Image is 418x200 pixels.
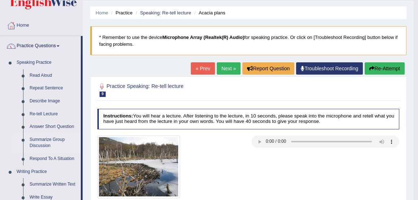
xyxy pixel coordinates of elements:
[26,133,81,152] a: Summarize Group Discussion
[26,152,81,165] a: Respond To A Situation
[365,62,405,75] button: Re-Attempt
[26,82,81,95] a: Repeat Sentence
[26,95,81,108] a: Describe Image
[13,56,81,69] a: Speaking Practice
[242,62,294,75] button: Report Question
[97,109,400,129] h4: You will hear a lecture. After listening to the lecture, in 10 seconds, please speak into the mic...
[26,108,81,121] a: Re-tell Lecture
[90,26,406,55] blockquote: * Remember to use the device for speaking practice. Or click on [Troubleshoot Recording] button b...
[140,10,191,15] a: Speaking: Re-tell lecture
[162,35,244,40] b: Microphone Array (Realtek(R) Audio)
[0,36,81,54] a: Practice Questions
[96,10,108,15] a: Home
[103,113,133,119] b: Instructions:
[100,92,106,97] span: 9
[109,9,132,16] li: Practice
[97,82,285,97] h2: Practice Speaking: Re-tell lecture
[191,62,215,75] a: « Prev
[217,62,241,75] a: Next »
[26,178,81,191] a: Summarize Written Text
[0,15,83,34] a: Home
[296,62,363,75] a: Troubleshoot Recording
[13,165,81,178] a: Writing Practice
[26,69,81,82] a: Read Aloud
[193,9,225,16] li: Acacia plans
[26,120,81,133] a: Answer Short Question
